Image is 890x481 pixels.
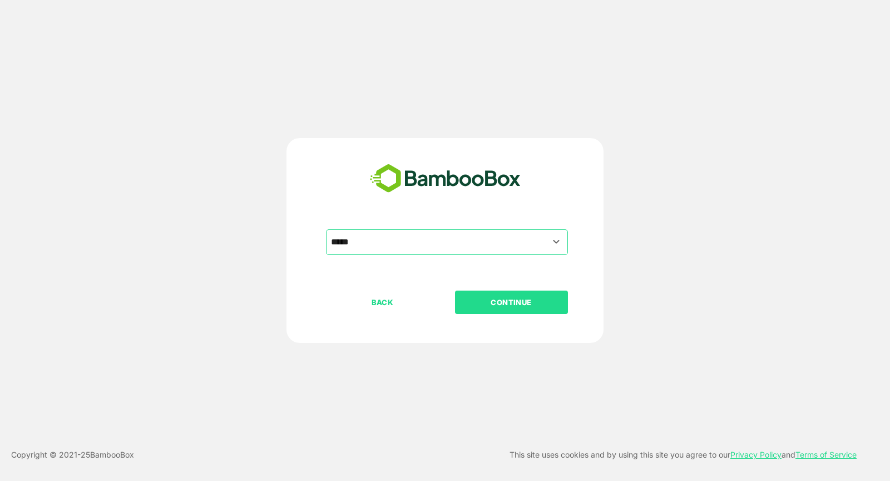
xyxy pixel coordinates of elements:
button: Open [549,234,564,249]
a: Privacy Policy [730,450,782,459]
img: bamboobox [364,160,527,197]
p: This site uses cookies and by using this site you agree to our and [510,448,857,462]
p: CONTINUE [456,296,567,308]
a: Terms of Service [795,450,857,459]
p: Copyright © 2021- 25 BambooBox [11,448,134,462]
p: BACK [327,296,438,308]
